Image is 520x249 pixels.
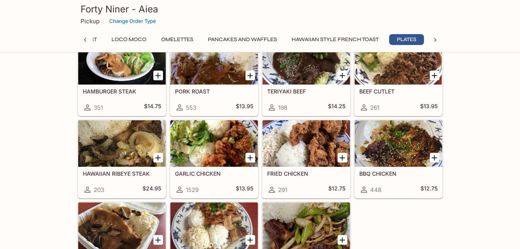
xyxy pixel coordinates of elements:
h5: HAMBURGER STEAK [83,88,161,95]
h5: $12.75 [420,185,438,194]
button: Pancakes and Waffles [204,34,281,45]
button: Add PORK LECHON [245,235,255,245]
a: HAMBURGER STEAK351$14.75 [78,38,166,116]
button: Add HAMBURGER STEAK [153,71,163,80]
a: TERIYAKI BEEF198$14.25 [262,38,350,116]
span: 203 [94,186,104,194]
button: Omelettes [157,34,197,45]
div: BBQ CHICKEN [355,120,442,167]
div: CHOPPED STEAK [263,202,350,249]
span: 261 [370,104,379,111]
button: Add HAWAIIAN RIBEYE STEAK [153,153,163,163]
h5: $14.75 [144,103,161,112]
h5: FRIED CHICKEN [267,170,345,177]
button: Add CHOPPED STEAK [338,235,347,245]
div: PORK CHOPS [78,202,166,249]
div: HAWAIIAN RIBEYE STEAK [78,120,166,167]
div: BEEF CUTLET [355,38,442,85]
span: 448 [370,186,381,194]
button: Hawaiian Style French Toast [287,34,383,45]
span: 553 [186,104,196,111]
span: 1529 [186,186,199,194]
div: HAMBURGER STEAK [78,38,166,85]
h5: HAWAIIAN RIBEYE STEAK [83,170,161,177]
div: GARLIC CHICKEN [170,120,258,167]
h3: Forty Niner - Aiea [81,3,440,15]
button: Add BEEF CUTLET [430,71,439,80]
p: Pickup [81,17,100,25]
span: 351 [94,104,103,111]
h5: GARLIC CHICKEN [175,170,253,177]
h5: BBQ CHICKEN [359,170,438,177]
button: Change Order Type [106,15,160,27]
h5: $13.95 [420,103,438,112]
h5: $14.25 [328,103,345,112]
a: BEEF CUTLET261$13.95 [354,38,443,116]
span: 198 [278,104,287,111]
a: BBQ CHICKEN448$12.75 [354,120,443,198]
h5: $13.95 [236,103,253,112]
h5: $24.95 [142,185,161,194]
button: Add TERIYAKI BEEF [338,71,347,80]
a: FRIED CHICKEN291$12.75 [262,120,350,198]
span: 291 [278,186,287,194]
button: Add PORK ROAST [245,71,255,80]
button: Add GARLIC CHICKEN [245,153,255,163]
h5: $13.95 [236,185,253,194]
h5: BEEF CUTLET [359,88,438,95]
div: PORK ROAST [170,38,258,85]
a: HAWAIIAN RIBEYE STEAK203$24.95 [78,120,166,198]
button: Add FRIED CHICKEN [338,153,347,163]
button: Loco Moco [107,34,151,45]
h5: PORK ROAST [175,88,253,95]
button: Add PORK CHOPS [153,235,163,245]
a: PORK ROAST553$13.95 [170,38,258,116]
div: TERIYAKI BEEF [263,38,350,85]
button: Add BBQ CHICKEN [430,153,439,163]
a: GARLIC CHICKEN1529$13.95 [170,120,258,198]
h5: $12.75 [328,185,345,194]
div: PORK LECHON [170,202,258,249]
button: Plates [389,34,424,45]
div: FRIED CHICKEN [263,120,350,167]
h5: TERIYAKI BEEF [267,88,345,95]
